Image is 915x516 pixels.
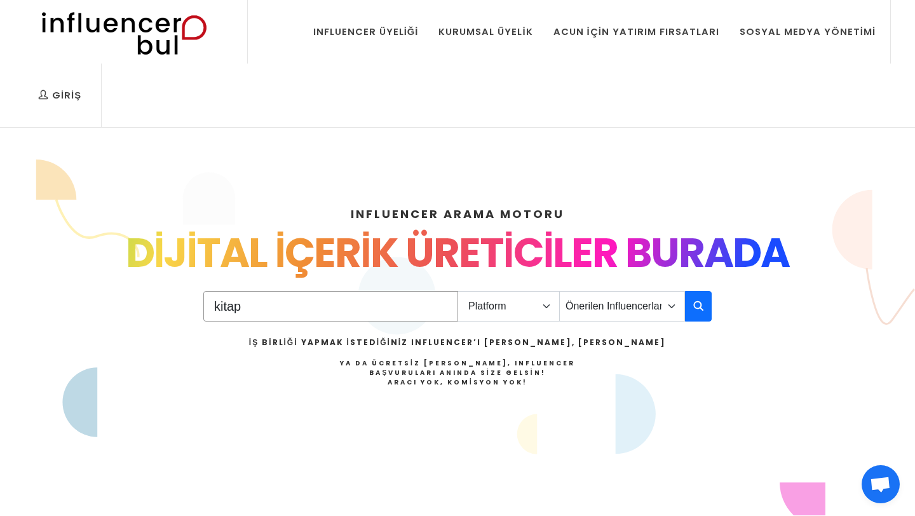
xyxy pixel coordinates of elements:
[553,25,719,39] div: Acun İçin Yatırım Fırsatları
[313,25,419,39] div: Influencer Üyeliği
[249,358,666,387] h4: Ya da Ücretsiz [PERSON_NAME], Influencer Başvuruları Anında Size Gelsin!
[38,88,81,102] div: Giriş
[203,291,458,322] input: Search
[249,337,666,348] h2: İş Birliği Yapmak İstediğiniz Influencer’ı [PERSON_NAME], [PERSON_NAME]
[46,205,869,222] h4: INFLUENCER ARAMA MOTORU
[438,25,532,39] div: Kurumsal Üyelik
[29,64,91,127] a: Giriş
[388,377,527,387] strong: Aracı Yok, Komisyon Yok!
[740,25,876,39] div: Sosyal Medya Yönetimi
[46,222,869,283] div: DİJİTAL İÇERİK ÜRETİCİLER BURADA
[862,465,900,503] a: Açık sohbet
